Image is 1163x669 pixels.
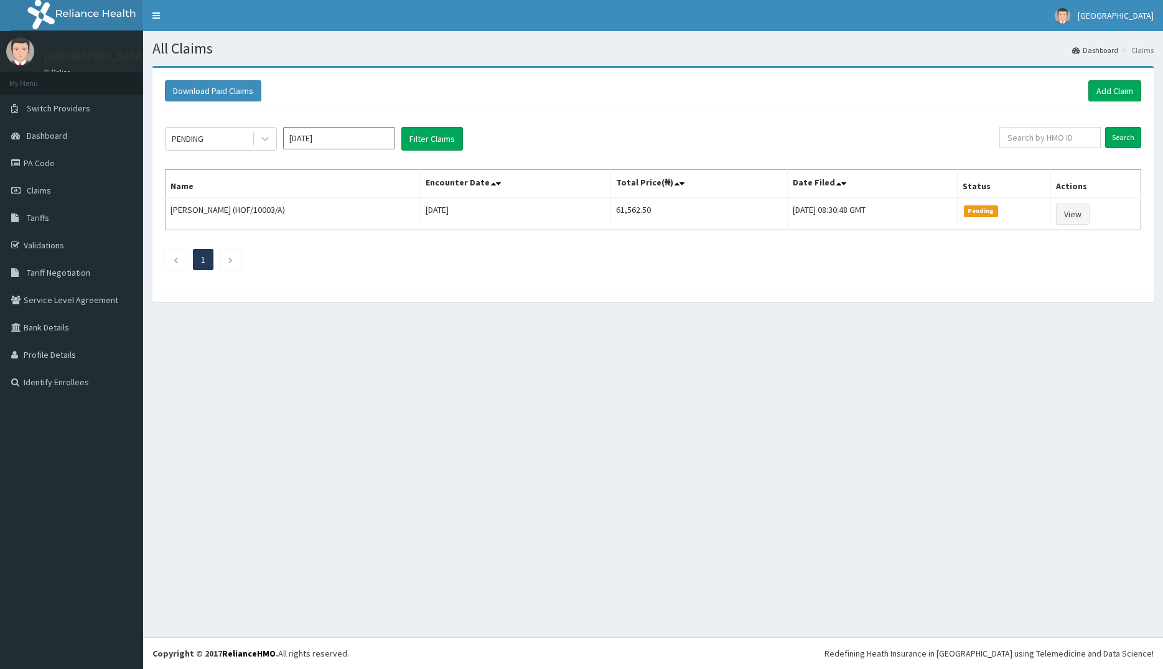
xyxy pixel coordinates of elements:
[166,170,421,199] th: Name
[1055,8,1070,24] img: User Image
[152,648,278,659] strong: Copyright © 2017 .
[824,647,1154,660] div: Redefining Heath Insurance in [GEOGRAPHIC_DATA] using Telemedicine and Data Science!
[1072,45,1118,55] a: Dashboard
[165,80,261,101] button: Download Paid Claims
[957,170,1050,199] th: Status
[27,103,90,114] span: Switch Providers
[173,254,179,265] a: Previous page
[1051,170,1141,199] th: Actions
[1105,127,1141,148] input: Search
[787,198,957,230] td: [DATE] 08:30:48 GMT
[27,267,90,278] span: Tariff Negotiation
[228,254,233,265] a: Next page
[152,40,1154,57] h1: All Claims
[1056,204,1090,225] a: View
[143,637,1163,669] footer: All rights reserved.
[27,130,67,141] span: Dashboard
[1088,80,1141,101] a: Add Claim
[6,37,34,65] img: User Image
[421,170,611,199] th: Encounter Date
[999,127,1101,148] input: Search by HMO ID
[27,212,49,223] span: Tariffs
[401,127,463,151] button: Filter Claims
[283,127,395,149] input: Select Month and Year
[222,648,276,659] a: RelianceHMO
[172,133,203,145] div: PENDING
[27,185,51,196] span: Claims
[787,170,957,199] th: Date Filed
[166,198,421,230] td: [PERSON_NAME] (HOF/10003/A)
[421,198,611,230] td: [DATE]
[964,205,998,217] span: Pending
[611,170,788,199] th: Total Price(₦)
[44,68,73,77] a: Online
[611,198,788,230] td: 61,562.50
[201,254,205,265] a: Page 1 is your current page
[44,50,146,62] p: [GEOGRAPHIC_DATA]
[1078,10,1154,21] span: [GEOGRAPHIC_DATA]
[1119,45,1154,55] li: Claims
